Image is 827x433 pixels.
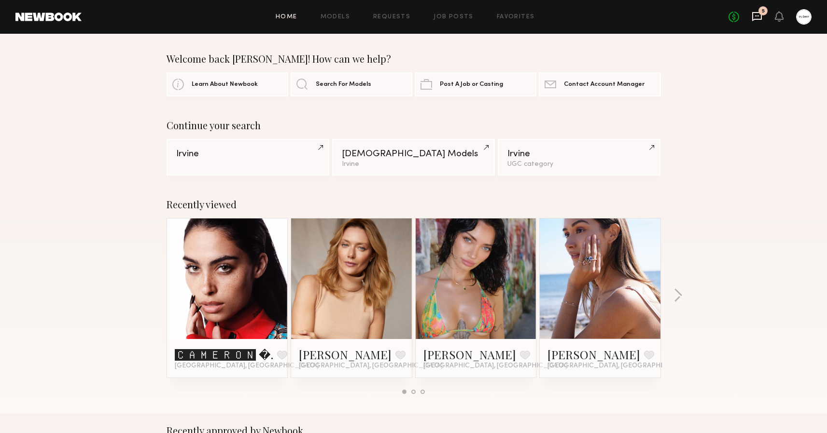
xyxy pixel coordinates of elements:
[423,347,516,362] a: [PERSON_NAME]
[276,14,297,20] a: Home
[507,161,651,168] div: UGC category
[332,139,495,176] a: [DEMOGRAPHIC_DATA] ModelsIrvine
[762,9,765,14] div: 5
[434,14,474,20] a: Job Posts
[498,139,660,176] a: IrvineUGC category
[167,53,661,65] div: Welcome back [PERSON_NAME]! How can we help?
[167,120,661,131] div: Continue your search
[299,362,443,370] span: [GEOGRAPHIC_DATA], [GEOGRAPHIC_DATA]
[752,11,762,23] a: 5
[167,72,288,96] a: Learn About Newbook
[321,14,350,20] a: Models
[192,81,258,88] span: Learn About Newbook
[167,199,661,210] div: Recently viewed
[423,362,567,370] span: [GEOGRAPHIC_DATA], [GEOGRAPHIC_DATA]
[547,347,640,362] a: [PERSON_NAME]
[316,81,371,88] span: Search For Models
[539,72,660,96] a: Contact Account Manager
[176,149,320,159] div: Irvine
[175,347,273,362] a: 🅲🅰🅼🅴🆁🅾🅽 �.
[167,139,329,176] a: Irvine
[373,14,410,20] a: Requests
[342,149,485,159] div: [DEMOGRAPHIC_DATA] Models
[497,14,535,20] a: Favorites
[547,362,691,370] span: [GEOGRAPHIC_DATA], [GEOGRAPHIC_DATA]
[564,81,645,88] span: Contact Account Manager
[440,81,503,88] span: Post A Job or Casting
[507,149,651,159] div: Irvine
[415,72,536,96] a: Post A Job or Casting
[175,362,319,370] span: [GEOGRAPHIC_DATA], [GEOGRAPHIC_DATA]
[291,72,412,96] a: Search For Models
[299,347,392,362] a: [PERSON_NAME]
[342,161,485,168] div: Irvine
